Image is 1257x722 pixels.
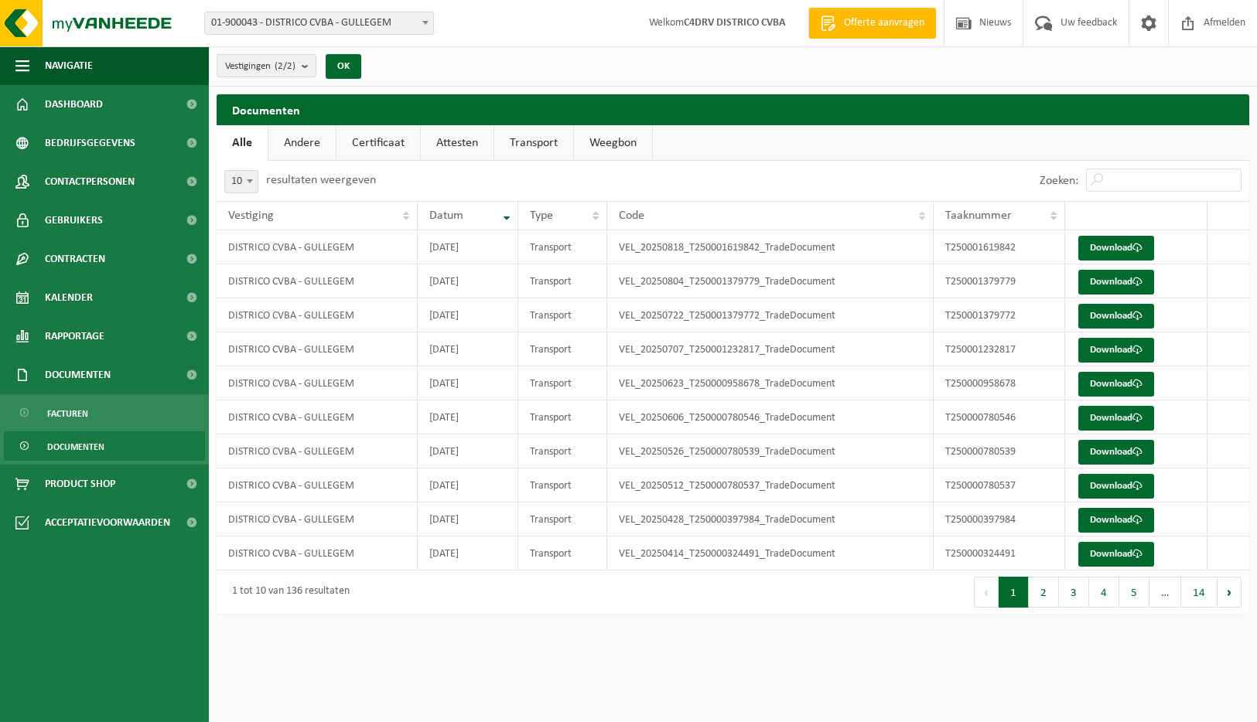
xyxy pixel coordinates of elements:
label: resultaten weergeven [266,174,376,186]
a: Facturen [4,398,205,427]
button: 14 [1181,577,1218,608]
td: T250000324491 [934,536,1065,570]
label: Zoeken: [1040,175,1078,187]
td: DISTRICO CVBA - GULLEGEM [217,230,418,264]
span: Gebruikers [45,201,103,240]
span: Contactpersonen [45,162,135,201]
td: T250000780539 [934,434,1065,468]
span: 10 [224,170,258,193]
span: … [1149,577,1181,608]
a: Download [1078,372,1154,397]
td: Transport [518,298,607,332]
a: Download [1078,236,1154,261]
td: [DATE] [418,400,518,434]
a: Download [1078,406,1154,431]
td: VEL_20250606_T250000780546_TradeDocument [607,400,933,434]
a: Download [1078,440,1154,465]
td: [DATE] [418,264,518,298]
td: Transport [518,230,607,264]
strong: C4DRV DISTRICO CVBA [684,17,785,29]
td: Transport [518,536,607,570]
td: T250001619842 [934,230,1065,264]
td: [DATE] [418,298,518,332]
td: Transport [518,264,607,298]
button: Previous [974,577,999,608]
a: Download [1078,304,1154,329]
span: Acceptatievoorwaarden [45,503,170,542]
div: 1 tot 10 van 136 resultaten [224,578,350,606]
td: [DATE] [418,536,518,570]
td: DISTRICO CVBA - GULLEGEM [217,400,418,434]
td: VEL_20250428_T250000397984_TradeDocument [607,502,933,536]
td: [DATE] [418,502,518,536]
span: Vestigingen [225,55,295,78]
span: Facturen [47,399,88,428]
a: Download [1078,270,1154,295]
span: 01-900043 - DISTRICO CVBA - GULLEGEM [204,12,434,35]
span: Datum [429,209,463,222]
td: VEL_20250818_T250001619842_TradeDocument [607,230,933,264]
a: Offerte aanvragen [808,8,936,39]
td: DISTRICO CVBA - GULLEGEM [217,366,418,400]
button: 4 [1089,577,1119,608]
span: Type [530,209,553,222]
td: VEL_20250623_T250000958678_TradeDocument [607,366,933,400]
span: Offerte aanvragen [840,15,928,31]
td: [DATE] [418,366,518,400]
button: 1 [999,577,1029,608]
td: T250000958678 [934,366,1065,400]
a: Certificaat [336,125,420,161]
td: DISTRICO CVBA - GULLEGEM [217,468,418,502]
span: 10 [225,171,258,192]
button: 3 [1059,577,1089,608]
td: VEL_20250707_T250001232817_TradeDocument [607,332,933,366]
td: VEL_20250804_T250001379779_TradeDocument [607,264,933,298]
td: DISTRICO CVBA - GULLEGEM [217,536,418,570]
td: Transport [518,332,607,366]
td: DISTRICO CVBA - GULLEGEM [217,332,418,366]
td: [DATE] [418,434,518,468]
a: Download [1078,542,1154,567]
span: Rapportage [45,317,104,356]
a: Documenten [4,431,205,461]
count: (2/2) [275,61,295,71]
td: [DATE] [418,332,518,366]
td: Transport [518,400,607,434]
td: [DATE] [418,468,518,502]
span: Bedrijfsgegevens [45,124,135,162]
td: Transport [518,366,607,400]
td: DISTRICO CVBA - GULLEGEM [217,434,418,468]
td: T250001232817 [934,332,1065,366]
td: [DATE] [418,230,518,264]
button: OK [326,54,361,79]
a: Transport [494,125,573,161]
td: T250001379772 [934,298,1065,332]
td: VEL_20250526_T250000780539_TradeDocument [607,434,933,468]
td: T250000780537 [934,468,1065,502]
button: 2 [1029,577,1059,608]
td: T250000780546 [934,400,1065,434]
span: Taaknummer [945,209,1012,222]
span: Code [619,209,644,222]
h2: Documenten [217,94,1249,124]
a: Download [1078,508,1154,533]
td: DISTRICO CVBA - GULLEGEM [217,298,418,332]
td: Transport [518,434,607,468]
a: Download [1078,474,1154,499]
td: T250001379779 [934,264,1065,298]
td: DISTRICO CVBA - GULLEGEM [217,502,418,536]
td: DISTRICO CVBA - GULLEGEM [217,264,418,298]
a: Weegbon [574,125,652,161]
a: Andere [268,125,336,161]
td: VEL_20250414_T250000324491_TradeDocument [607,536,933,570]
td: VEL_20250512_T250000780537_TradeDocument [607,468,933,502]
span: Kalender [45,278,93,317]
span: Dashboard [45,85,103,124]
td: Transport [518,502,607,536]
span: Documenten [45,356,111,394]
span: Vestiging [228,209,274,222]
span: 01-900043 - DISTRICO CVBA - GULLEGEM [205,12,433,34]
td: Transport [518,468,607,502]
a: Download [1078,338,1154,363]
button: 5 [1119,577,1149,608]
